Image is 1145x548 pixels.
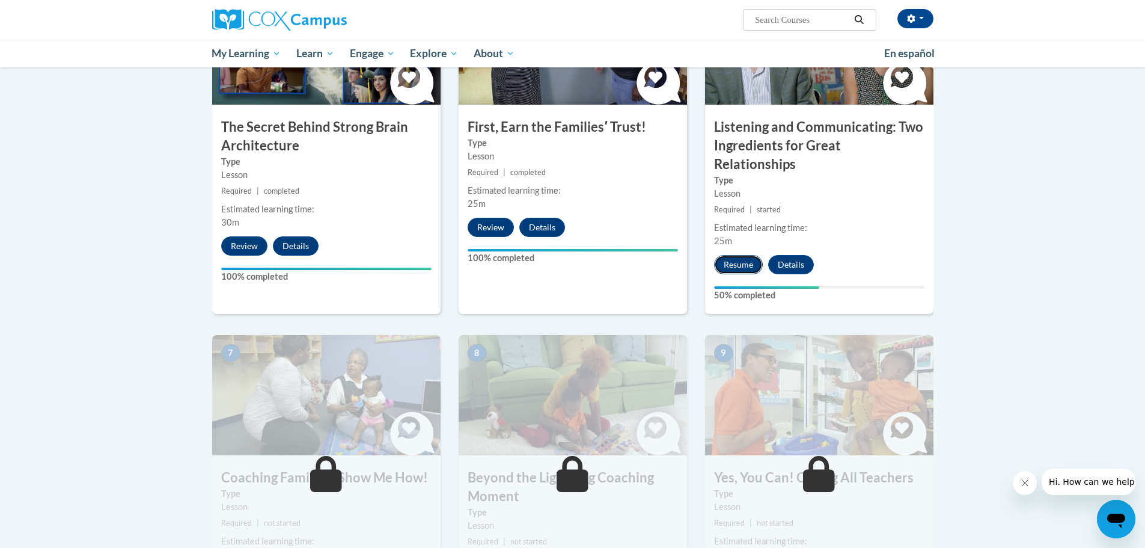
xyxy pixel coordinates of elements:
a: Cox Campus [212,9,441,31]
h3: Listening and Communicating: Two Ingredients for Great Relationships [705,118,933,173]
label: Type [714,487,924,500]
span: Required [714,205,745,214]
a: Learn [289,40,342,67]
img: Course Image [212,335,441,455]
span: Engage [350,46,395,61]
h3: Coaching Families? Show Me How! [212,469,441,487]
button: Details [273,236,319,256]
label: Type [221,487,432,500]
button: Account Settings [897,9,933,28]
span: Explore [410,46,458,61]
a: En español [876,41,942,66]
h3: The Secret Behind Strong Brain Architecture [212,118,441,155]
iframe: Close message [1013,471,1037,495]
span: 25m [468,199,486,209]
iframe: Message from company [1042,469,1135,495]
label: 50% completed [714,289,924,302]
label: 100% completed [468,251,678,265]
span: Required [714,519,745,528]
span: | [503,168,505,177]
div: Main menu [194,40,951,67]
span: started [757,205,781,214]
span: 7 [221,344,240,362]
iframe: Button to launch messaging window [1097,500,1135,538]
span: Required [221,186,252,195]
div: Lesson [468,519,678,532]
span: Required [468,168,498,177]
span: not started [264,519,301,528]
label: Type [468,137,678,150]
img: Cox Campus [212,9,347,31]
div: Your progress [468,249,678,251]
span: 25m [714,236,732,246]
span: | [257,519,259,528]
button: Review [221,236,267,256]
span: | [750,205,752,214]
span: Required [468,537,498,546]
div: Estimated learning time: [714,535,924,548]
span: not started [510,537,547,546]
div: Lesson [221,500,432,514]
div: Lesson [714,500,924,514]
div: Lesson [468,150,678,163]
input: Search Courses [754,13,850,27]
span: En español [884,47,935,60]
button: Details [519,218,565,237]
span: Learn [296,46,334,61]
span: | [750,519,752,528]
button: Resume [714,255,763,274]
div: Estimated learning time: [468,184,678,197]
span: completed [264,186,299,195]
a: My Learning [204,40,289,67]
button: Search [850,13,868,27]
span: My Learning [212,46,281,61]
a: About [466,40,522,67]
div: Estimated learning time: [714,221,924,235]
span: | [503,537,505,546]
a: Engage [342,40,403,67]
label: Type [221,155,432,168]
span: completed [510,168,546,177]
div: Lesson [221,168,432,182]
img: Course Image [459,335,687,455]
span: 9 [714,344,733,362]
span: 30m [221,217,239,227]
h3: Beyond the Lightning Coaching Moment [459,469,687,506]
div: Estimated learning time: [221,535,432,548]
h3: First, Earn the Familiesʹ Trust! [459,118,687,137]
div: Your progress [714,286,819,289]
label: 100% completed [221,270,432,283]
span: About [474,46,514,61]
span: not started [757,519,793,528]
span: Hi. How can we help? [7,8,97,18]
span: 8 [468,344,487,362]
label: Type [468,506,678,519]
img: Course Image [705,335,933,455]
button: Details [768,255,814,274]
button: Review [468,218,514,237]
h3: Yes, You Can! Calling All Teachers [705,469,933,487]
div: Lesson [714,187,924,200]
div: Your progress [221,268,432,270]
span: Required [221,519,252,528]
a: Explore [402,40,466,67]
div: Estimated learning time: [221,203,432,216]
label: Type [714,174,924,187]
span: | [257,186,259,195]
